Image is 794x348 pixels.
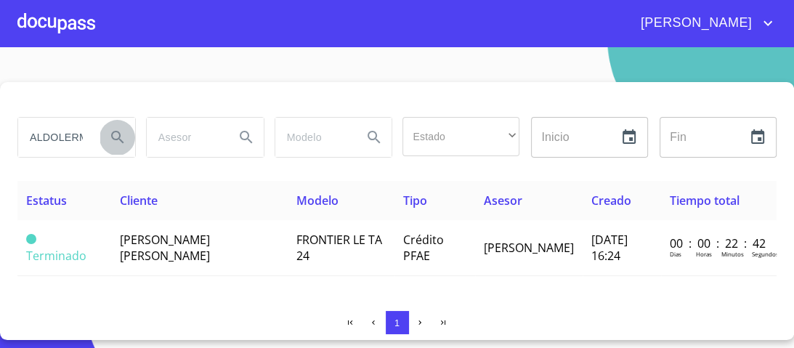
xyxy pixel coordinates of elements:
p: Minutos [721,250,744,258]
span: [DATE] 16:24 [591,232,628,264]
span: [PERSON_NAME] [484,240,574,256]
p: Segundos [752,250,779,258]
input: search [147,118,223,157]
div: ​ [402,117,519,156]
input: search [18,118,94,157]
span: Estatus [26,193,67,209]
button: 1 [386,311,409,334]
button: account of current user [630,12,777,35]
p: Dias [670,250,681,258]
span: FRONTIER LE TA 24 [296,232,382,264]
span: Terminado [26,248,86,264]
span: Tiempo total [670,193,740,209]
span: Creado [591,193,631,209]
span: Asesor [484,193,522,209]
button: Search [357,120,392,155]
span: Modelo [296,193,339,209]
span: Tipo [403,193,427,209]
p: 00 : 00 : 22 : 42 [670,235,768,251]
span: [PERSON_NAME] [PERSON_NAME] [120,232,210,264]
button: Search [229,120,264,155]
span: [PERSON_NAME] [630,12,759,35]
span: Crédito PFAE [403,232,444,264]
button: Search [100,120,135,155]
span: 1 [394,317,400,328]
input: search [275,118,352,157]
span: Terminado [26,234,36,244]
p: Horas [696,250,712,258]
span: Cliente [120,193,158,209]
